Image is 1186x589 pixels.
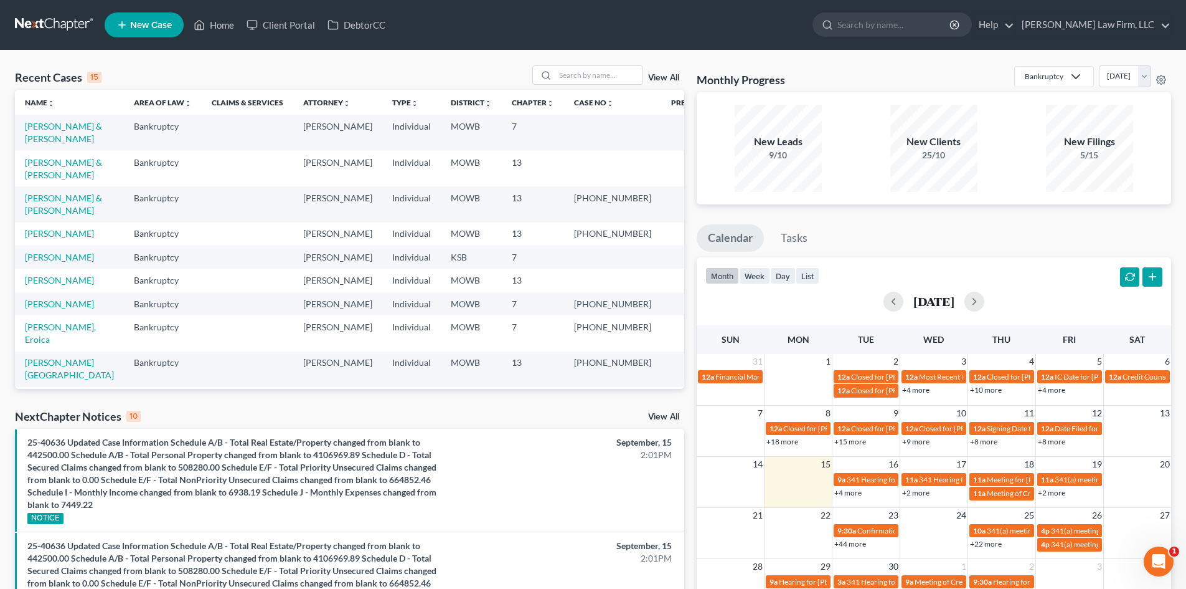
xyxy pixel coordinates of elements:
[1051,540,1171,549] span: 341(a) meeting for [PERSON_NAME]
[25,252,94,262] a: [PERSON_NAME]
[15,70,101,85] div: Recent Cases
[735,149,822,161] div: 9/10
[502,115,564,150] td: 7
[25,322,96,345] a: [PERSON_NAME], Eroica
[1046,149,1133,161] div: 5/15
[564,223,661,246] td: [PHONE_NUMBER]
[735,135,822,149] div: New Leads
[955,508,967,523] span: 24
[769,577,778,587] span: 9a
[465,552,672,565] div: 2:01PM
[1144,547,1174,577] iframe: Intercom live chat
[770,267,796,284] button: day
[1055,424,1159,433] span: Date Filed for [PERSON_NAME]
[919,424,1012,433] span: Closed for [PERSON_NAME]
[124,269,202,292] td: Bankruptcy
[902,385,930,395] a: +4 more
[671,98,705,107] a: Prefixunfold_more
[960,354,967,369] span: 3
[441,387,502,423] td: KSB
[1096,559,1103,574] span: 3
[824,354,832,369] span: 1
[788,334,809,345] span: Mon
[1023,508,1035,523] span: 25
[1025,71,1063,82] div: Bankruptcy
[382,269,441,292] td: Individual
[25,193,102,216] a: [PERSON_NAME] & [PERSON_NAME]
[697,72,785,87] h3: Monthly Progress
[382,387,441,423] td: Corp
[972,14,1014,36] a: Help
[124,115,202,150] td: Bankruptcy
[502,223,564,246] td: 13
[27,513,64,524] div: NOTICE
[293,352,382,387] td: [PERSON_NAME]
[851,372,944,381] span: Closed for [PERSON_NAME]
[905,475,918,484] span: 11a
[834,488,862,497] a: +4 more
[858,334,874,345] span: Tue
[905,424,918,433] span: 12a
[1164,354,1171,369] span: 6
[751,354,764,369] span: 31
[1091,508,1103,523] span: 26
[973,372,986,381] span: 12a
[124,186,202,222] td: Bankruptcy
[751,559,764,574] span: 28
[202,90,293,115] th: Claims & Services
[382,246,441,269] td: Individual
[187,14,240,36] a: Home
[502,292,564,315] td: 7
[1038,385,1065,395] a: +4 more
[847,475,958,484] span: 341 Hearing for [PERSON_NAME]
[973,526,986,535] span: 10a
[465,436,672,449] div: September, 15
[1055,475,1175,484] span: 341(a) meeting for [PERSON_NAME]
[756,406,764,421] span: 7
[648,74,679,82] a: View All
[134,98,192,107] a: Area of Lawunfold_more
[47,100,55,107] i: unfold_more
[992,334,1010,345] span: Thu
[484,100,492,107] i: unfold_more
[851,424,1010,433] span: Closed for [PERSON_NAME] & [PERSON_NAME]
[919,475,1030,484] span: 341 Hearing for [PERSON_NAME]
[834,437,866,446] a: +15 more
[124,223,202,246] td: Bankruptcy
[796,267,819,284] button: list
[441,246,502,269] td: KSB
[702,372,714,381] span: 12a
[382,352,441,387] td: Individual
[1015,14,1170,36] a: [PERSON_NAME] Law Firm, LLC
[411,100,418,107] i: unfold_more
[1028,559,1035,574] span: 2
[955,406,967,421] span: 10
[126,411,141,422] div: 10
[1041,372,1053,381] span: 12a
[382,186,441,222] td: Individual
[130,21,172,30] span: New Case
[1041,424,1053,433] span: 12a
[1038,437,1065,446] a: +8 more
[564,186,661,222] td: [PHONE_NUMBER]
[987,526,1113,535] span: 341(a) meeting for Bar K Holdings, LLC
[124,246,202,269] td: Bankruptcy
[382,115,441,150] td: Individual
[923,334,944,345] span: Wed
[293,151,382,186] td: [PERSON_NAME]
[382,223,441,246] td: Individual
[751,508,764,523] span: 21
[15,409,141,424] div: NextChapter Notices
[987,475,1085,484] span: Meeting for [PERSON_NAME]
[293,315,382,351] td: [PERSON_NAME]
[303,98,351,107] a: Attorneyunfold_more
[1038,488,1065,497] a: +2 more
[502,315,564,351] td: 7
[555,66,642,84] input: Search by name...
[293,387,382,423] td: [PERSON_NAME]
[124,387,202,423] td: Bankruptcy
[441,115,502,150] td: MOWB
[441,269,502,292] td: MOWB
[512,98,554,107] a: Chapterunfold_more
[606,100,614,107] i: unfold_more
